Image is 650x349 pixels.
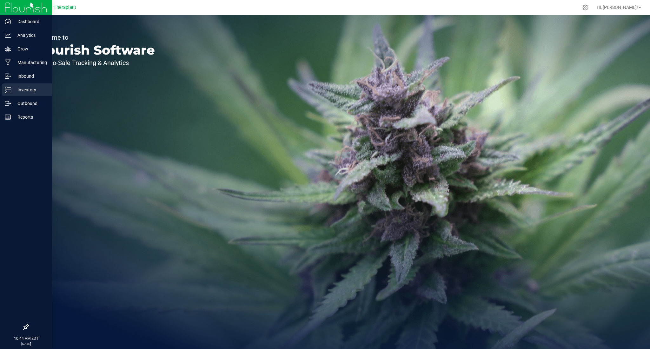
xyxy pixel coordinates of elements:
inline-svg: Reports [5,114,11,120]
p: Inbound [11,72,49,80]
div: Manage settings [581,4,589,10]
span: Theraplant [54,5,76,10]
inline-svg: Outbound [5,100,11,107]
p: Welcome to [34,34,155,41]
p: Manufacturing [11,59,49,66]
inline-svg: Analytics [5,32,11,38]
p: 10:44 AM EDT [3,336,49,341]
p: Seed-to-Sale Tracking & Analytics [34,60,155,66]
p: Analytics [11,31,49,39]
p: Inventory [11,86,49,94]
span: Hi, [PERSON_NAME]! [597,5,638,10]
inline-svg: Inventory [5,87,11,93]
inline-svg: Manufacturing [5,59,11,66]
inline-svg: Dashboard [5,18,11,25]
p: Outbound [11,100,49,107]
inline-svg: Inbound [5,73,11,79]
inline-svg: Grow [5,46,11,52]
p: Dashboard [11,18,49,25]
p: Grow [11,45,49,53]
p: Flourish Software [34,44,155,56]
p: [DATE] [3,341,49,346]
p: Reports [11,113,49,121]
